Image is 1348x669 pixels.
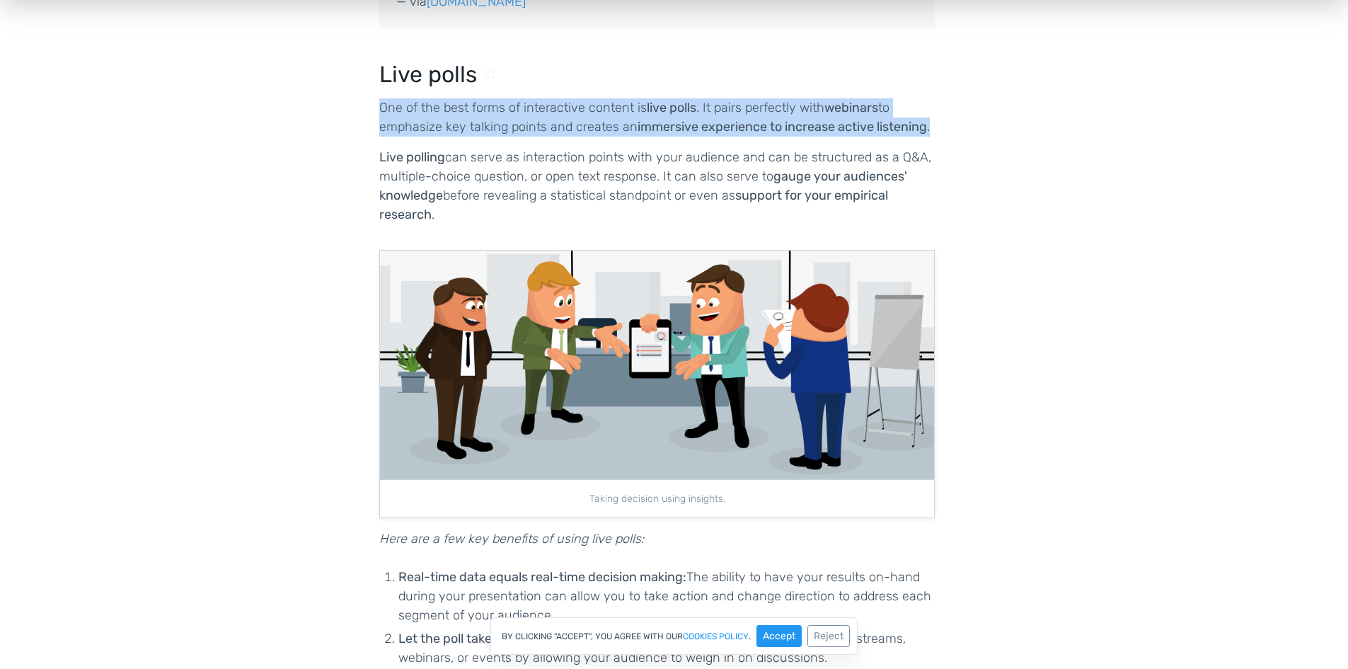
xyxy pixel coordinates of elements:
a: cookies policy [683,632,749,641]
strong: Real-time data equals real-time decision making: [398,569,686,585]
strong: live polls [647,100,696,115]
h2: Live polls [379,62,935,87]
p: can serve as interaction points with your audience and can be structured as a Q&A, multiple-choic... [379,148,935,224]
p: One of the best forms of interactive content is . It pairs perfectly with to emphasize key talkin... [379,98,935,137]
figcaption: Taking decision using insights. [380,479,934,518]
img: Business people talking and taking decision using insights from collected data. [380,251,934,479]
em: Here are a few key benefits of using live polls: [379,531,644,547]
strong: webinars [824,100,878,115]
div: By clicking "Accept", you agree with our . [490,617,858,655]
li: The ability to have your results on-hand during your presentation can allow you to take action an... [398,568,935,625]
strong: Live polling [379,149,445,165]
a: # [483,61,498,88]
button: Accept [756,625,802,647]
strong: immersive experience to increase active listening [638,119,927,135]
button: Reject [807,625,850,647]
